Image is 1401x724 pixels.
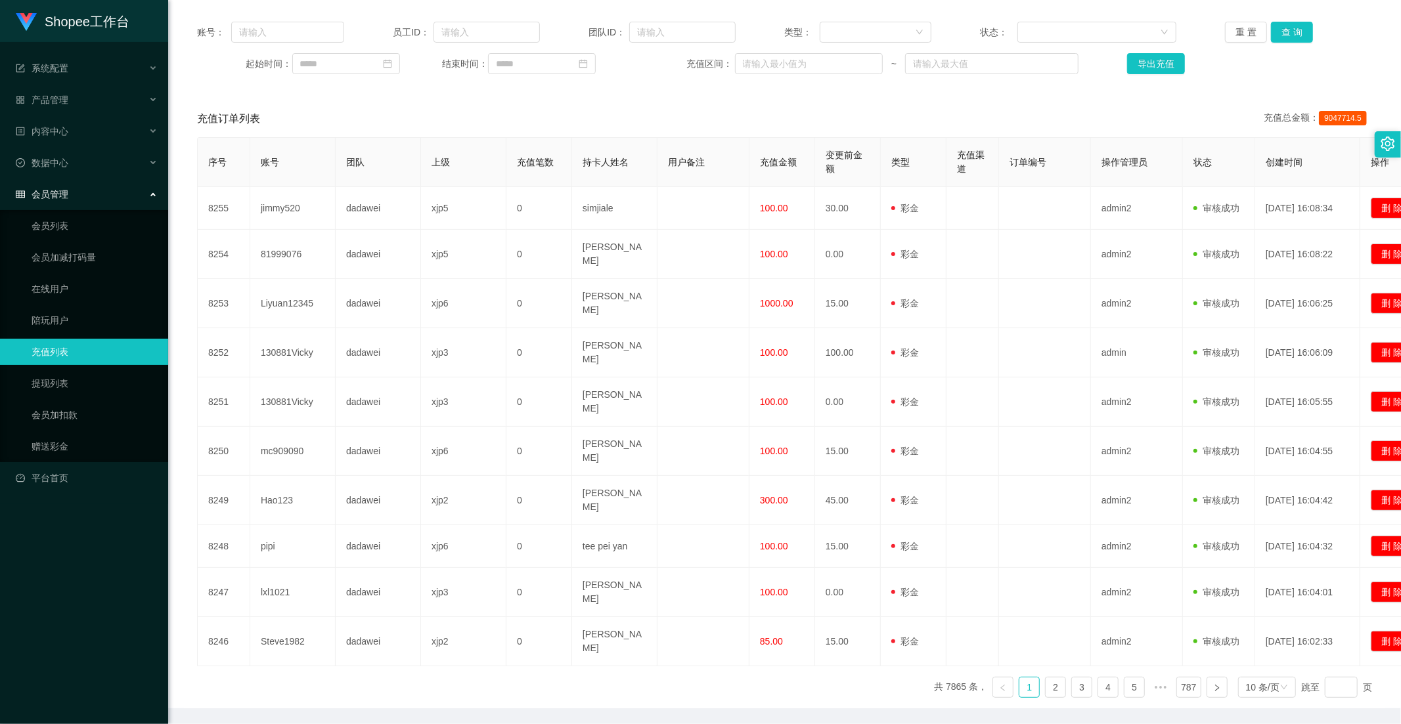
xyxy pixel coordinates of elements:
[934,677,987,698] li: 共 7865 条，
[579,59,588,68] i: 图标: calendar
[891,396,919,407] span: 彩金
[336,377,421,427] td: dadawei
[250,187,336,230] td: jimmy520
[760,157,797,167] span: 充值金额
[1371,157,1389,167] span: 操作
[815,476,881,525] td: 45.00
[815,617,881,666] td: 15.00
[1255,328,1360,377] td: [DATE] 16:06:09
[1255,230,1360,279] td: [DATE] 16:08:22
[250,525,336,568] td: pipi
[16,13,37,32] img: logo.9652507e.png
[760,636,783,647] span: 85.00
[16,126,68,137] span: 内容中心
[957,150,985,174] span: 充值渠道
[421,525,506,568] td: xjp6
[891,298,919,309] span: 彩金
[1193,298,1239,309] span: 审核成功
[815,568,881,617] td: 0.00
[1213,684,1221,692] i: 图标: right
[198,279,250,328] td: 8253
[572,187,657,230] td: simjiale
[198,525,250,568] td: 8248
[891,203,919,213] span: 彩金
[16,190,25,199] i: 图标: table
[1193,347,1239,358] span: 审核成功
[32,339,158,365] a: 充值列表
[261,157,279,167] span: 账号
[1301,677,1372,698] div: 跳至 页
[1193,587,1239,597] span: 审核成功
[16,95,68,105] span: 产品管理
[1150,677,1171,698] span: •••
[1091,568,1183,617] td: admin2
[250,279,336,328] td: Liyuan12345
[506,427,572,476] td: 0
[891,541,919,551] span: 彩金
[891,495,919,505] span: 彩金
[198,377,250,427] td: 8251
[1280,683,1288,692] i: 图标: down
[506,568,572,617] td: 0
[1101,157,1147,167] span: 操作管理员
[1255,427,1360,476] td: [DATE] 16:04:55
[250,427,336,476] td: mc909090
[891,636,919,647] span: 彩金
[572,427,657,476] td: [PERSON_NAME]
[572,617,657,666] td: [PERSON_NAME]
[421,617,506,666] td: xjp2
[336,328,421,377] td: dadawei
[589,26,629,39] span: 团队ID：
[198,427,250,476] td: 8250
[1266,157,1302,167] span: 创建时间
[16,189,68,200] span: 会员管理
[198,230,250,279] td: 8254
[336,617,421,666] td: dadawei
[1193,446,1239,456] span: 审核成功
[686,57,734,71] span: 充值区间：
[1193,203,1239,213] span: 审核成功
[572,328,657,377] td: [PERSON_NAME]
[760,495,788,505] span: 300.00
[1207,677,1228,698] li: 下一页
[421,476,506,525] td: xjp2
[1071,677,1092,698] li: 3
[16,95,25,104] i: 图标: appstore-o
[246,57,292,71] span: 起始时间：
[572,230,657,279] td: [PERSON_NAME]
[1193,157,1212,167] span: 状态
[421,377,506,427] td: xjp3
[1091,187,1183,230] td: admin2
[506,279,572,328] td: 0
[572,476,657,525] td: [PERSON_NAME]
[572,525,657,568] td: tee pei yan
[198,187,250,230] td: 8255
[32,370,158,396] a: 提现列表
[1255,279,1360,328] td: [DATE] 16:06:25
[1091,377,1183,427] td: admin2
[760,446,788,456] span: 100.00
[336,427,421,476] td: dadawei
[421,279,506,328] td: xjp6
[1098,677,1118,697] a: 4
[434,22,540,43] input: 请输入
[1091,230,1183,279] td: admin2
[336,476,421,525] td: dadawei
[198,617,250,666] td: 8246
[891,347,919,358] span: 彩金
[1246,677,1279,697] div: 10 条/页
[1264,111,1372,127] div: 充值总金额：
[668,157,705,167] span: 用户备注
[442,57,488,71] span: 结束时间：
[197,26,231,39] span: 账号：
[815,230,881,279] td: 0.00
[421,427,506,476] td: xjp6
[1193,249,1239,259] span: 审核成功
[999,684,1007,692] i: 图标: left
[16,465,158,491] a: 图标: dashboard平台首页
[506,525,572,568] td: 0
[735,53,883,74] input: 请输入最小值为
[1091,279,1183,328] td: admin2
[784,26,819,39] span: 类型：
[250,377,336,427] td: 130881Vicky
